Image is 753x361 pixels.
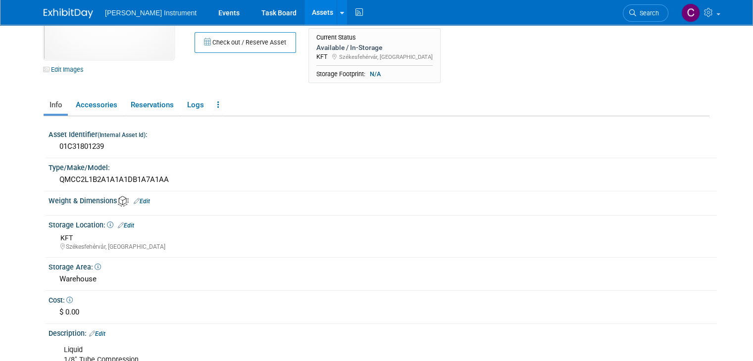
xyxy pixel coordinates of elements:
a: Accessories [70,96,123,114]
img: Christine Batycki [681,3,700,22]
a: Edit [89,330,105,337]
div: Székesfehérvár, [GEOGRAPHIC_DATA] [60,243,709,251]
a: Edit [118,222,134,229]
a: Logs [181,96,209,114]
div: Current Status [316,34,433,42]
a: Info [44,96,68,114]
span: KFT [316,53,328,60]
span: N/A [367,70,384,79]
div: 01C31801239 [56,139,709,154]
div: Weight & Dimensions [49,193,717,207]
a: Edit Images [44,63,88,76]
a: Edit [134,198,150,205]
div: $ 0.00 [56,305,709,320]
small: (Internal Asset Id) [98,132,146,138]
img: Asset Weight and Dimensions [118,196,129,207]
div: Available / In-Storage [316,43,433,52]
div: Asset Identifier : [49,127,717,139]
a: Reservations [125,96,179,114]
a: Search [623,4,668,22]
span: Search [636,9,659,17]
span: [PERSON_NAME] Instrument [105,9,197,17]
div: Warehouse [56,271,709,287]
span: Székesfehérvár, [GEOGRAPHIC_DATA] [339,53,433,60]
div: Type/Make/Model: [49,160,717,173]
span: Storage Area: [49,263,101,271]
div: QMCC2L1B2A1A1A1DB1A7A1AA [56,172,709,187]
div: Storage Location: [49,218,717,230]
div: Storage Footprint: [316,70,433,79]
img: ExhibitDay [44,8,93,18]
button: Check out / Reserve Asset [195,32,296,53]
span: KFT [60,234,73,242]
div: Cost: [49,293,717,305]
div: Description: [49,326,717,339]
